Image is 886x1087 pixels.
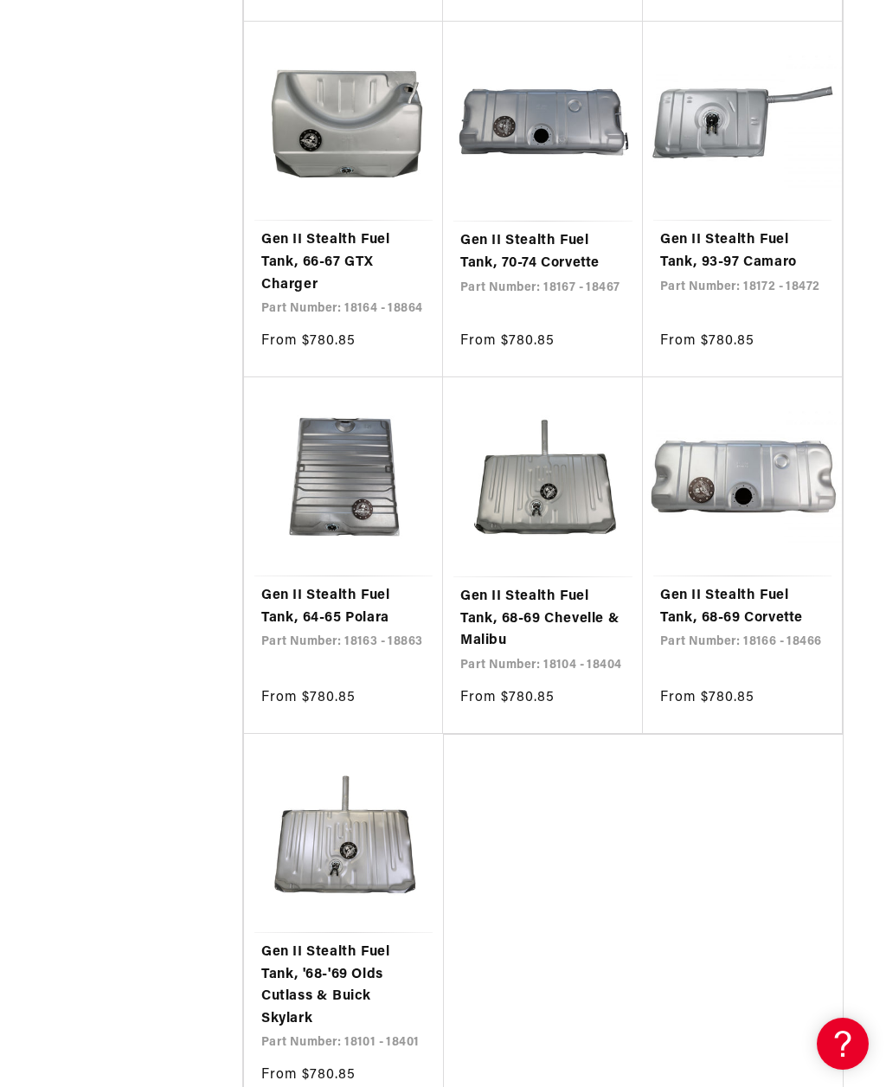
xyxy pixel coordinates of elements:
[261,942,426,1030] a: Gen II Stealth Fuel Tank, '68-'69 Olds Cutlass & Buick Skylark
[660,585,825,629] a: Gen II Stealth Fuel Tank, 68-69 Corvette
[261,229,426,296] a: Gen II Stealth Fuel Tank, 66-67 GTX Charger
[261,585,426,629] a: Gen II Stealth Fuel Tank, 64-65 Polara
[660,229,825,273] a: Gen II Stealth Fuel Tank, 93-97 Camaro
[460,586,626,653] a: Gen II Stealth Fuel Tank, 68-69 Chevelle & Malibu
[460,230,626,274] a: Gen II Stealth Fuel Tank, 70-74 Corvette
